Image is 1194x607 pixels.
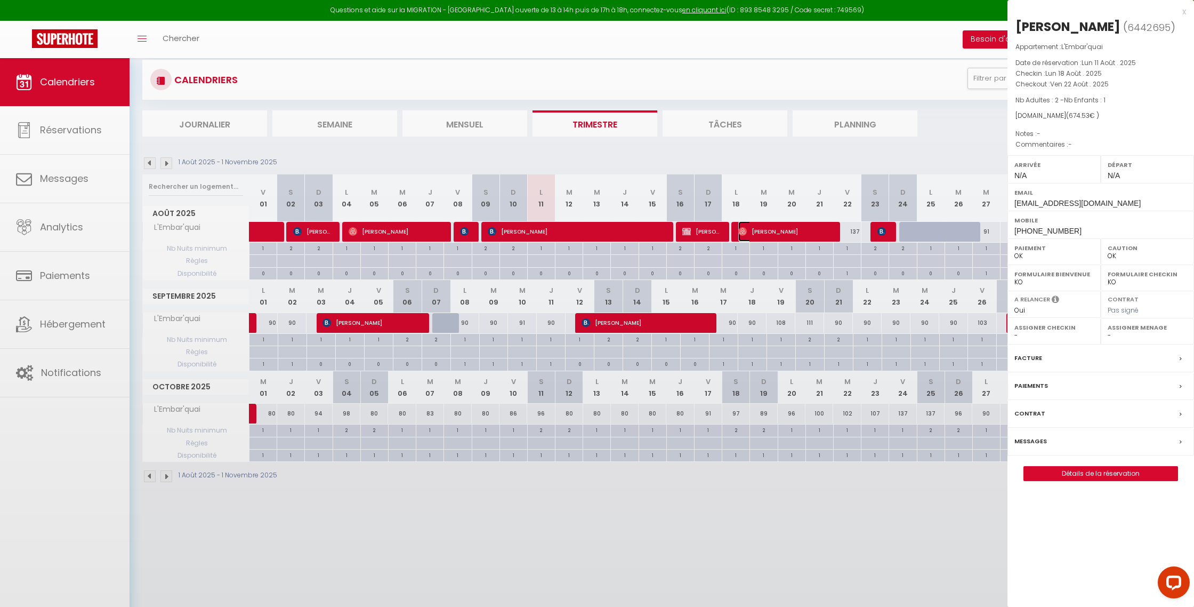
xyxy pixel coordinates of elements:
[1123,20,1175,35] span: ( )
[1014,353,1042,364] label: Facture
[1061,42,1103,51] span: L'Embar'quai
[1014,408,1045,419] label: Contrat
[1014,159,1094,170] label: Arrivée
[1014,322,1094,333] label: Assigner Checkin
[1014,295,1050,304] label: A relancer
[1015,42,1186,52] p: Appartement :
[1064,95,1106,105] span: Nb Enfants : 1
[1050,79,1109,89] span: Ven 22 Août . 2025
[1014,171,1027,180] span: N/A
[1052,295,1059,307] i: Sélectionner OUI si vous souhaiter envoyer les séquences de messages post-checkout
[1014,227,1082,235] span: [PHONE_NUMBER]
[1014,187,1187,198] label: Email
[1007,5,1186,18] div: x
[1023,466,1178,481] button: Détails de la réservation
[1014,215,1187,226] label: Mobile
[1127,21,1171,34] span: 6442695
[1108,159,1187,170] label: Départ
[1037,129,1040,138] span: -
[1015,129,1186,139] p: Notes :
[1015,111,1186,121] div: [DOMAIN_NAME]
[1015,58,1186,68] p: Date de réservation :
[1069,111,1090,120] span: 674.53
[1014,269,1094,279] label: Formulaire Bienvenue
[1014,436,1047,447] label: Messages
[1149,562,1194,607] iframe: LiveChat chat widget
[1015,139,1186,150] p: Commentaires :
[1014,199,1141,207] span: [EMAIL_ADDRESS][DOMAIN_NAME]
[1082,58,1136,67] span: Lun 11 Août . 2025
[1066,111,1099,120] span: ( € )
[1015,68,1186,79] p: Checkin :
[1024,467,1177,481] a: Détails de la réservation
[1014,380,1048,392] label: Paiements
[1045,69,1102,78] span: Lun 18 Août . 2025
[1108,306,1139,315] span: Pas signé
[1015,95,1106,105] span: Nb Adultes : 2 -
[1108,322,1187,333] label: Assigner Menage
[1108,295,1139,302] label: Contrat
[1068,140,1072,149] span: -
[1108,243,1187,253] label: Caution
[1108,269,1187,279] label: Formulaire Checkin
[1108,171,1120,180] span: N/A
[1015,18,1120,35] div: [PERSON_NAME]
[1015,79,1186,90] p: Checkout :
[1014,243,1094,253] label: Paiement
